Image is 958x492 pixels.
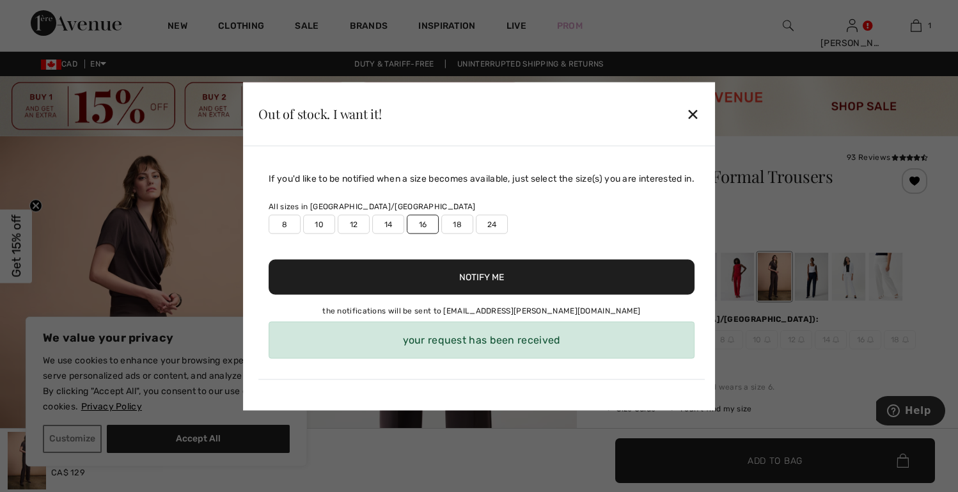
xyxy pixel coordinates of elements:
[269,171,695,185] div: If you'd like to be notified when a size becomes available, just select the size(s) you are inter...
[303,214,335,234] label: 10
[476,214,508,234] label: 24
[338,214,370,234] label: 12
[407,214,439,234] label: 16
[269,200,695,212] div: All sizes in [GEOGRAPHIC_DATA]/[GEOGRAPHIC_DATA]
[686,100,700,127] div: ✕
[269,214,301,234] label: 8
[372,214,404,234] label: 14
[258,107,382,120] div: Out of stock. I want it!
[269,259,695,294] button: Notify Me
[269,321,695,358] div: your request has been received
[441,214,473,234] label: 18
[29,9,55,20] span: Help
[269,305,695,316] div: the notifications will be sent to [EMAIL_ADDRESS][PERSON_NAME][DOMAIN_NAME]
